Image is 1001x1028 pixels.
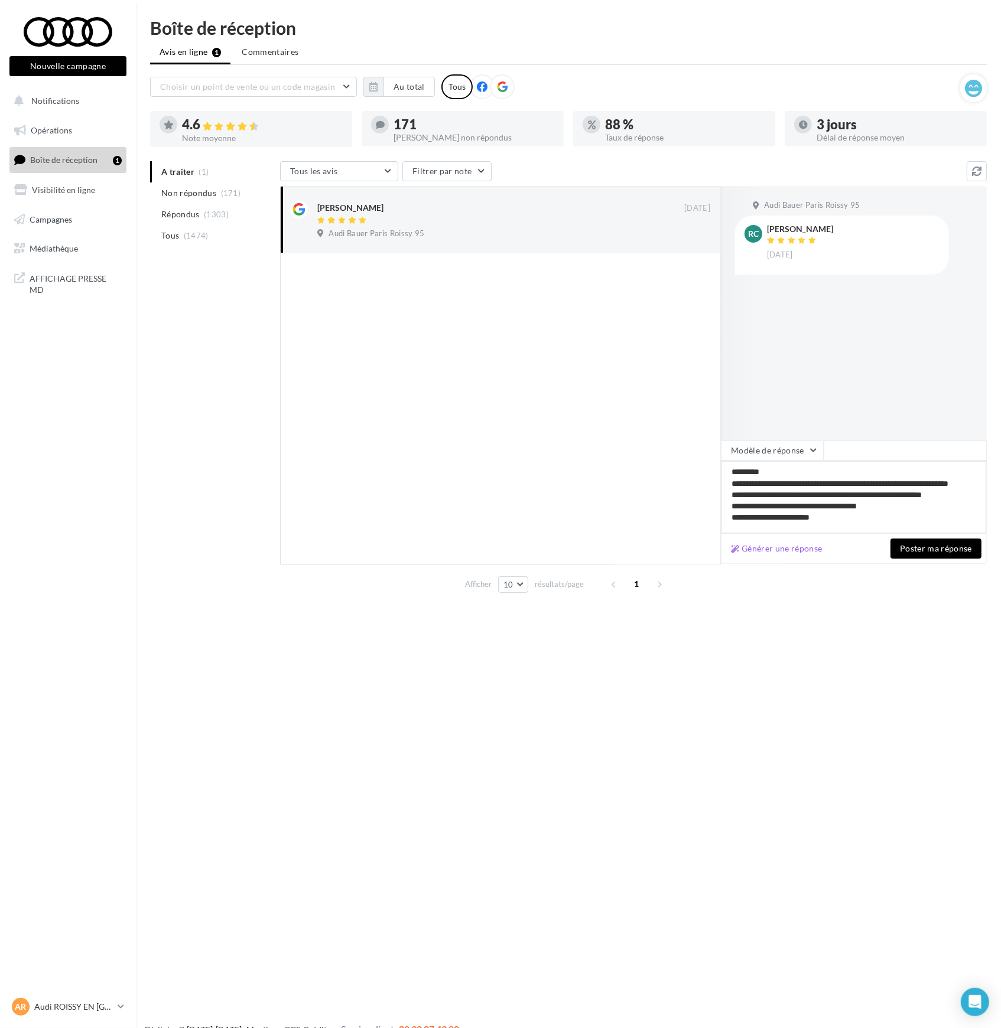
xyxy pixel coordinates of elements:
[161,230,179,242] span: Tous
[7,236,129,261] a: Médiathèque
[7,118,129,143] a: Opérations
[31,96,79,106] span: Notifications
[160,81,335,92] span: Choisir un point de vente ou un code magasin
[31,125,72,135] span: Opérations
[363,77,435,97] button: Au total
[30,155,97,165] span: Boîte de réception
[34,1001,113,1013] p: Audi ROISSY EN [GEOGRAPHIC_DATA]
[221,188,241,198] span: (171)
[30,243,78,253] span: Médiathèque
[817,133,977,142] div: Délai de réponse moyen
[767,225,833,233] div: [PERSON_NAME]
[182,118,343,132] div: 4.6
[764,200,860,211] span: Audi Bauer Paris Roissy 95
[817,118,977,131] div: 3 jours
[15,1001,27,1013] span: AR
[402,161,492,181] button: Filtrer par note
[150,19,987,37] div: Boîte de réception
[961,988,989,1016] div: Open Intercom Messenger
[465,579,492,590] span: Afficher
[503,580,513,589] span: 10
[7,207,129,232] a: Campagnes
[726,541,827,556] button: Générer une réponse
[7,178,129,203] a: Visibilité en ligne
[7,266,129,301] a: AFFICHAGE PRESSE MD
[721,440,824,461] button: Modèle de réponse
[7,89,124,113] button: Notifications
[242,46,298,58] span: Commentaires
[441,74,473,99] div: Tous
[628,575,646,593] span: 1
[498,576,528,593] button: 10
[161,208,200,220] span: Répondus
[280,161,398,181] button: Tous les avis
[182,134,343,142] div: Note moyenne
[684,203,710,214] span: [DATE]
[535,579,584,590] span: résultats/page
[394,133,554,142] div: [PERSON_NAME] non répondus
[329,229,424,239] span: Audi Bauer Paris Roissy 95
[290,166,338,176] span: Tous les avis
[7,147,129,172] a: Boîte de réception1
[748,228,759,240] span: RC
[30,270,122,296] span: AFFICHAGE PRESSE MD
[383,77,435,97] button: Au total
[9,56,126,76] button: Nouvelle campagne
[150,77,357,97] button: Choisir un point de vente ou un code magasin
[890,539,981,559] button: Poster ma réponse
[30,214,72,224] span: Campagnes
[9,996,126,1018] a: AR Audi ROISSY EN [GEOGRAPHIC_DATA]
[605,133,766,142] div: Taux de réponse
[605,118,766,131] div: 88 %
[204,210,229,219] span: (1303)
[767,250,793,260] span: [DATE]
[184,231,209,240] span: (1474)
[32,185,95,195] span: Visibilité en ligne
[113,156,122,165] div: 1
[394,118,554,131] div: 171
[317,202,383,214] div: [PERSON_NAME]
[161,187,216,199] span: Non répondus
